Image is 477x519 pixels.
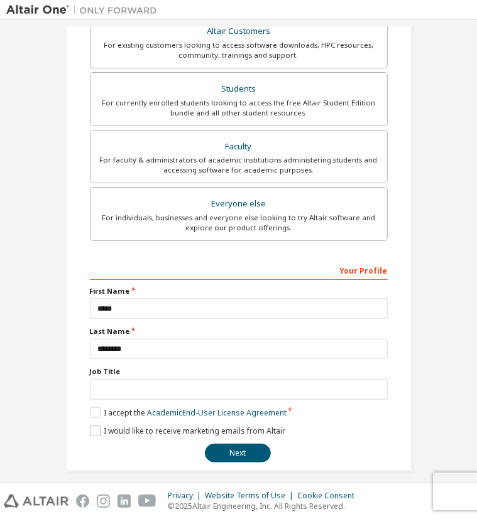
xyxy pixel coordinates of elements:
label: Last Name [90,326,388,336]
p: © 2025 Altair Engineering, Inc. All Rights Reserved. [168,501,362,511]
div: For existing customers looking to access software downloads, HPC resources, community, trainings ... [98,40,380,60]
div: Privacy [168,491,205,501]
button: Next [205,444,271,463]
div: Students [98,80,380,98]
label: I would like to receive marketing emails from Altair [90,425,285,436]
div: Altair Customers [98,23,380,40]
div: Your Profile [90,260,388,280]
img: altair_logo.svg [4,495,69,508]
label: Job Title [90,367,388,377]
img: instagram.svg [97,495,110,508]
label: I accept the [90,407,287,418]
div: For currently enrolled students looking to access the free Altair Student Edition bundle and all ... [98,98,380,118]
a: Academic End-User License Agreement [147,407,287,418]
img: facebook.svg [76,495,89,508]
div: For individuals, businesses and everyone else looking to try Altair software and explore our prod... [98,213,380,233]
img: Altair One [6,4,163,16]
div: Cookie Consent [297,491,362,501]
img: linkedin.svg [118,495,131,508]
label: First Name [90,286,388,296]
div: Website Terms of Use [205,491,297,501]
div: For faculty & administrators of academic institutions administering students and accessing softwa... [98,155,380,175]
img: youtube.svg [138,495,156,508]
div: Faculty [98,138,380,156]
div: Everyone else [98,195,380,213]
